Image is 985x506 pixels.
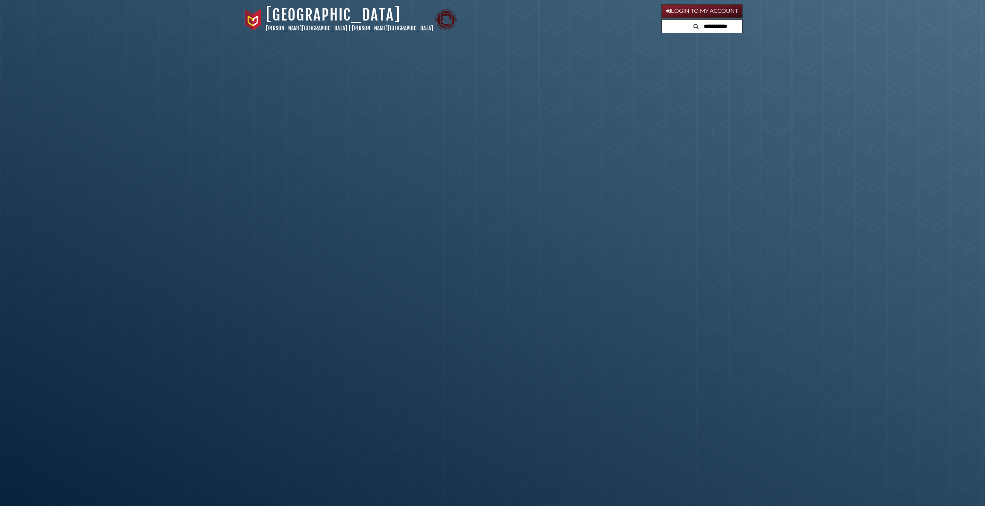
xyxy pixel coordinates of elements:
a: [PERSON_NAME][GEOGRAPHIC_DATA] [352,25,433,32]
i: Search [693,24,699,29]
span: | [348,25,351,32]
a: [PERSON_NAME][GEOGRAPHIC_DATA] [266,25,347,32]
button: Search [691,20,701,31]
a: [GEOGRAPHIC_DATA] [266,6,401,24]
img: Calvin University [242,9,264,30]
a: Login to My Account [661,4,743,18]
img: Calvin Theological Seminary [435,9,457,30]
